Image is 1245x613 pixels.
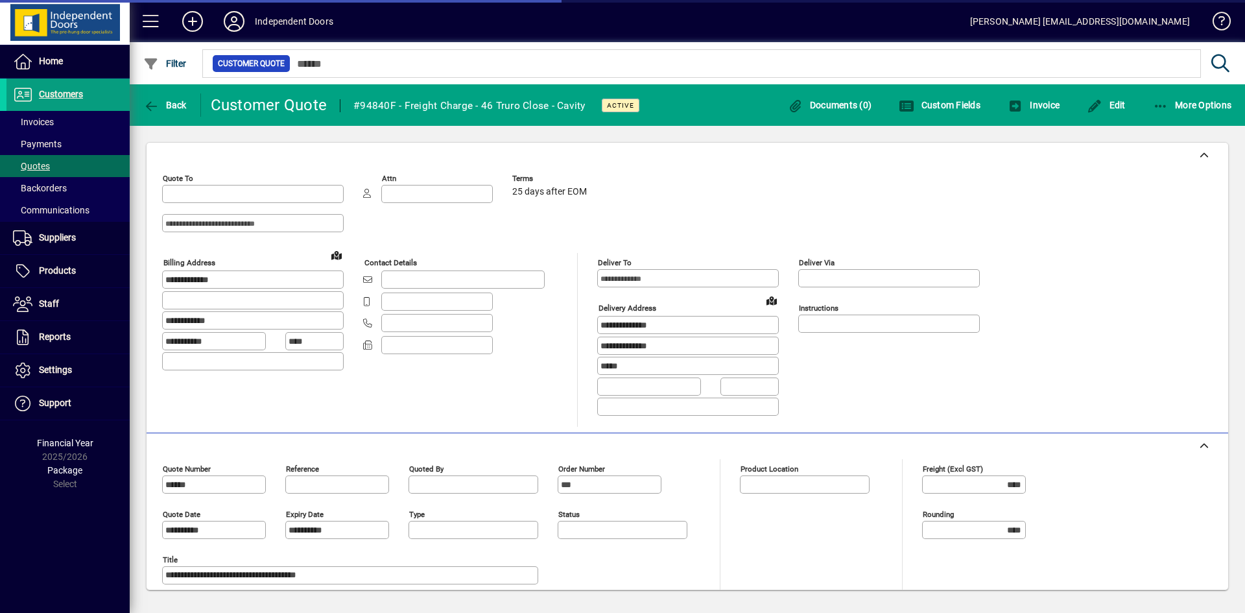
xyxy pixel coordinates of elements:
span: Quotes [13,161,50,171]
span: Suppliers [39,232,76,243]
button: Custom Fields [895,93,984,117]
span: Documents (0) [787,100,871,110]
mat-label: Quote number [163,464,211,473]
a: Settings [6,354,130,387]
span: Terms [512,174,590,183]
span: Filter [143,58,187,69]
div: Independent Doors [255,11,333,32]
span: Settings [39,365,72,375]
a: Payments [6,133,130,155]
mat-label: Expiry date [286,509,324,518]
a: View on map [761,290,782,311]
a: Invoices [6,111,130,133]
span: Customer Quote [218,57,285,70]
a: Communications [6,199,130,221]
span: Customers [39,89,83,99]
mat-label: Deliver via [799,258,835,267]
span: Edit [1087,100,1126,110]
a: Support [6,387,130,420]
span: Active [607,101,634,110]
span: Products [39,265,76,276]
span: Home [39,56,63,66]
mat-label: Quote To [163,174,193,183]
span: Back [143,100,187,110]
div: [PERSON_NAME] [EMAIL_ADDRESS][DOMAIN_NAME] [970,11,1190,32]
a: Backorders [6,177,130,199]
span: Custom Fields [899,100,980,110]
mat-label: Instructions [799,304,838,313]
button: Edit [1084,93,1129,117]
a: Staff [6,288,130,320]
a: Reports [6,321,130,354]
mat-label: Rounding [923,509,954,518]
button: More Options [1150,93,1235,117]
span: Package [47,465,82,475]
mat-label: Attn [382,174,396,183]
span: Invoice [1008,100,1060,110]
button: Add [172,10,213,33]
span: Payments [13,139,62,149]
mat-label: Quote date [163,509,200,518]
a: Quotes [6,155,130,177]
div: Customer Quote [211,95,327,115]
a: Suppliers [6,222,130,254]
span: Support [39,398,71,408]
mat-label: Status [558,509,580,518]
span: Financial Year [37,438,93,448]
button: Documents (0) [784,93,875,117]
span: Staff [39,298,59,309]
a: Home [6,45,130,78]
span: Backorders [13,183,67,193]
mat-label: Quoted by [409,464,444,473]
span: Reports [39,331,71,342]
button: Filter [140,52,190,75]
mat-label: Reference [286,464,319,473]
span: Communications [13,205,89,215]
mat-label: Freight (excl GST) [923,464,983,473]
span: More Options [1153,100,1232,110]
span: Invoices [13,117,54,127]
span: 25 days after EOM [512,187,587,197]
button: Invoice [1004,93,1063,117]
mat-label: Deliver To [598,258,632,267]
mat-label: Product location [741,464,798,473]
a: Products [6,255,130,287]
mat-label: Order number [558,464,605,473]
button: Back [140,93,190,117]
div: #94840F - Freight Charge - 46 Truro Close - Cavity [353,95,586,116]
a: Knowledge Base [1203,3,1229,45]
app-page-header-button: Back [130,93,201,117]
mat-label: Title [163,555,178,564]
mat-label: Type [409,509,425,518]
button: Profile [213,10,255,33]
a: View on map [326,245,347,265]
